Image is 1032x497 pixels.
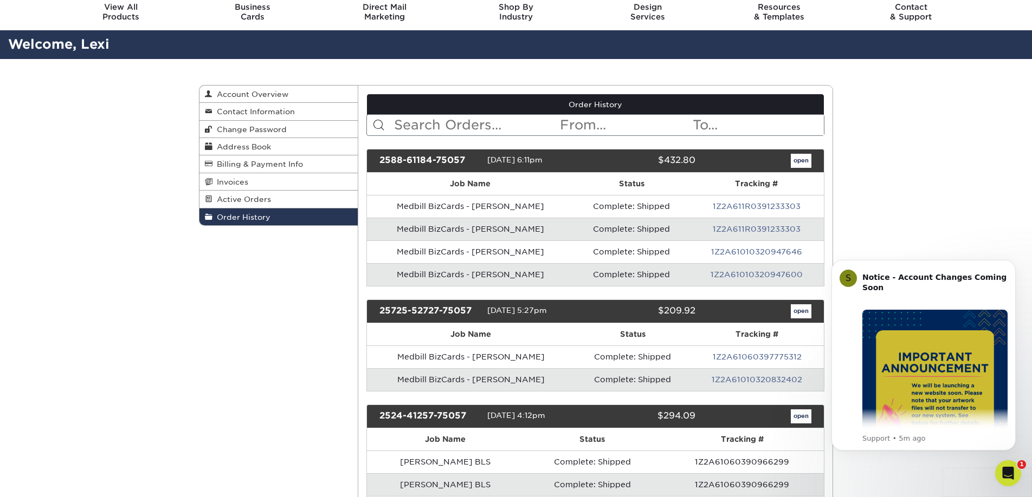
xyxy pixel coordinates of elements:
[367,368,575,391] td: Medbill BizCards - [PERSON_NAME]
[524,450,661,473] td: Complete: Shipped
[367,473,524,496] td: [PERSON_NAME] BLS
[212,160,303,168] span: Billing & Payment Info
[575,368,691,391] td: Complete: Shipped
[371,154,487,168] div: 2588-61184-75057
[791,409,811,423] a: open
[487,155,543,164] span: [DATE] 6:11pm
[845,2,977,22] div: & Support
[524,473,661,496] td: Complete: Shipped
[199,173,358,191] a: Invoices
[689,173,824,195] th: Tracking #
[711,247,802,256] a: 1Z2A61010320947646
[575,323,691,345] th: Status
[319,2,450,12] span: Direct Mail
[587,154,703,168] div: $432.80
[367,450,524,473] td: [PERSON_NAME] BLS
[393,115,559,135] input: Search Orders...
[199,86,358,103] a: Account Overview
[371,409,487,423] div: 2524-41257-75057
[995,460,1021,486] iframe: Intercom live chat
[791,304,811,318] a: open
[212,107,295,116] span: Contact Information
[367,323,575,345] th: Job Name
[661,428,824,450] th: Tracking #
[450,2,582,12] span: Shop By
[367,345,575,368] td: Medbill BizCards - [PERSON_NAME]
[371,304,487,318] div: 25725-52727-75057
[587,304,703,318] div: $209.92
[582,2,713,22] div: Services
[582,2,713,12] span: Design
[212,125,287,134] span: Change Password
[212,90,288,99] span: Account Overview
[661,450,824,473] td: 1Z2A61060390966299
[713,225,801,233] a: 1Z2A611R0391233303
[199,208,358,225] a: Order History
[212,213,270,221] span: Order History
[367,428,524,450] th: Job Name
[711,270,803,279] a: 1Z2A61010320947600
[199,191,358,208] a: Active Orders
[367,94,824,115] a: Order History
[187,2,319,22] div: Cards
[574,195,689,218] td: Complete: Shipped
[187,2,319,12] span: Business
[712,375,802,384] a: 1Z2A61010320832402
[574,173,689,195] th: Status
[574,263,689,286] td: Complete: Shipped
[367,173,574,195] th: Job Name
[713,2,845,12] span: Resources
[574,240,689,263] td: Complete: Shipped
[199,138,358,155] a: Address Book
[212,195,271,204] span: Active Orders
[1017,460,1026,469] span: 1
[713,202,801,211] a: 1Z2A611R0391233303
[367,195,574,218] td: Medbill BizCards - [PERSON_NAME]
[367,240,574,263] td: Medbill BizCards - [PERSON_NAME]
[55,2,187,22] div: Products
[692,115,824,135] input: To...
[713,2,845,22] div: & Templates
[212,142,271,151] span: Address Book
[713,352,802,361] a: 1Z2A61060397775312
[212,178,248,186] span: Invoices
[691,323,824,345] th: Tracking #
[524,428,661,450] th: Status
[199,103,358,120] a: Contact Information
[487,411,545,420] span: [DATE] 4:12pm
[487,306,547,315] span: [DATE] 5:27pm
[559,115,691,135] input: From...
[661,473,824,496] td: 1Z2A61060390966299
[199,155,358,173] a: Billing & Payment Info
[587,409,703,423] div: $294.09
[367,218,574,240] td: Medbill BizCards - [PERSON_NAME]
[845,2,977,12] span: Contact
[574,218,689,240] td: Complete: Shipped
[55,2,187,12] span: View All
[815,244,1032,468] iframe: Intercom notifications message
[450,2,582,22] div: Industry
[791,154,811,168] a: open
[319,2,450,22] div: Marketing
[367,263,574,286] td: Medbill BizCards - [PERSON_NAME]
[575,345,691,368] td: Complete: Shipped
[199,121,358,138] a: Change Password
